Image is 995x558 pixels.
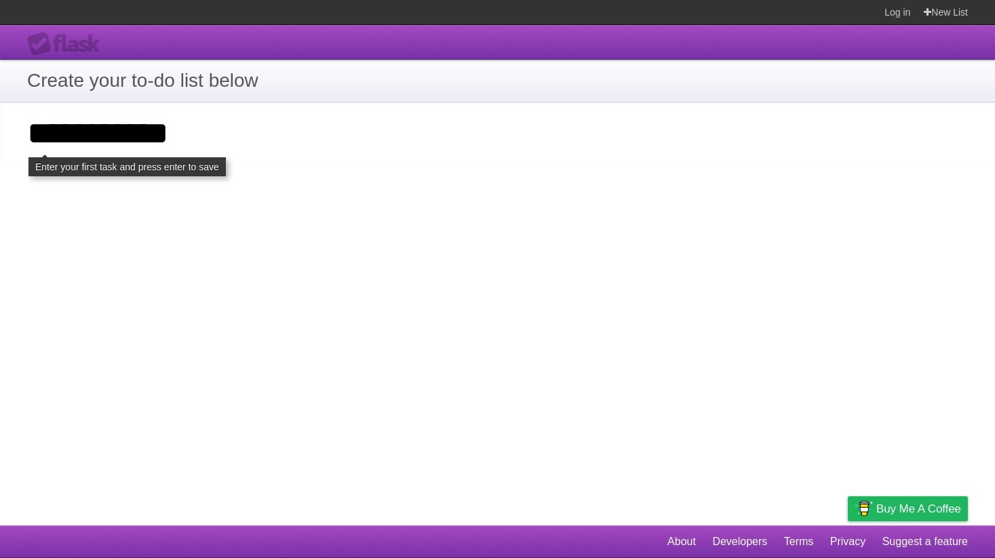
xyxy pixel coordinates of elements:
a: Buy me a coffee [848,496,968,521]
a: About [667,529,696,555]
h1: Create your to-do list below [27,66,968,95]
a: Suggest a feature [882,529,968,555]
img: Buy me a coffee [855,497,873,520]
a: Developers [712,529,767,555]
span: Buy me a coffee [876,497,961,521]
div: Flask [27,32,109,56]
a: Privacy [830,529,865,555]
a: Terms [784,529,814,555]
